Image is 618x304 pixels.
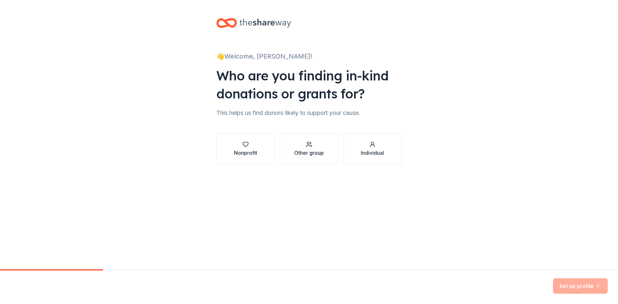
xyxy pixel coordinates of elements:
[216,108,402,118] div: This helps us find donors likely to support your cause.
[216,51,402,61] div: 👋 Welcome, [PERSON_NAME]!
[343,134,402,164] button: Individual
[216,67,402,103] div: Who are you finding in-kind donations or grants for?
[361,149,384,157] div: Individual
[280,134,338,164] button: Other group
[216,134,275,164] button: Nonprofit
[234,149,257,157] div: Nonprofit
[294,149,324,157] div: Other group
